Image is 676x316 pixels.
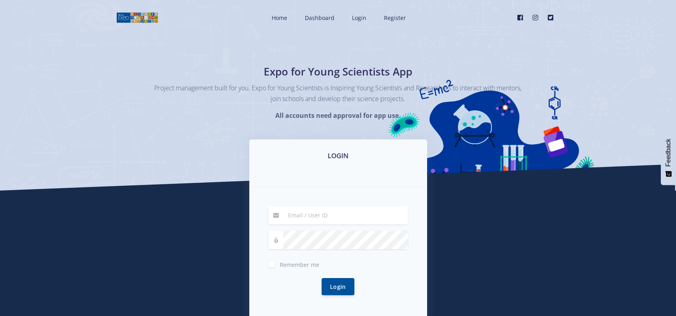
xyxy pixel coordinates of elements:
span: Login [352,14,366,22]
input: Email / User ID [283,206,408,225]
button: Feedback - Show survey [661,131,676,185]
a: Home [264,7,294,28]
span: Dashboard [305,14,334,22]
a: Login [344,7,373,28]
a: Register [376,7,412,28]
img: logo01.png [116,12,158,24]
h3: LOGIN [259,151,418,161]
p: Project management built for you. Expo for Young Scientists is Inspiring Young Scientists and Res... [154,83,522,104]
span: Remember me [280,261,319,268]
span: Register [384,14,406,22]
h1: Expo for Young Scientists App [192,64,484,79]
span: Feedback [665,139,672,167]
a: Dashboard [297,7,341,28]
strong: All accounts need approval for app use. [275,111,401,120]
span: Home [272,14,287,22]
button: Login [322,278,354,295]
